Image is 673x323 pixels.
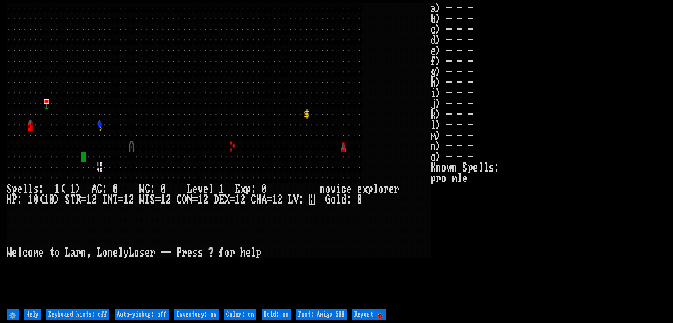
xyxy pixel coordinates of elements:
input: Help [24,309,41,320]
input: Bold: on [262,309,291,320]
div: e [38,247,44,258]
div: - [166,247,171,258]
div: l [373,184,378,194]
div: t [49,247,54,258]
div: H [7,194,12,205]
div: L [288,194,293,205]
div: : [38,184,44,194]
div: 0 [113,184,118,194]
div: 0 [33,194,38,205]
div: C [145,184,150,194]
div: A [262,194,267,205]
div: = [118,194,123,205]
div: s [192,247,198,258]
div: 2 [92,194,97,205]
div: f [219,247,224,258]
div: E [219,194,224,205]
div: C [177,194,182,205]
div: p [256,247,262,258]
div: W [7,247,12,258]
div: O [182,194,187,205]
div: A [92,184,97,194]
div: : [299,194,304,205]
div: e [192,184,198,194]
div: d [341,194,346,205]
div: o [378,184,384,194]
div: X [224,194,230,205]
div: R [76,194,81,205]
div: o [28,247,33,258]
div: x [362,184,368,194]
div: l [28,184,33,194]
div: 2 [166,194,171,205]
stats: a) - - - b) - - - c) - - - d) - - - e) - - - f) - - - g) - - - h) - - - i) - - - j) - - - k) - - ... [431,3,666,307]
div: 0 [262,184,267,194]
div: S [7,184,12,194]
div: 0 [49,194,54,205]
div: s [139,247,145,258]
div: T [70,194,76,205]
div: r [384,184,389,194]
div: = [230,194,235,205]
div: W [139,194,145,205]
div: e [187,247,192,258]
div: e [17,184,23,194]
div: 1 [70,184,76,194]
div: H [256,194,262,205]
div: s [198,247,203,258]
mark: H [309,194,315,205]
div: N [108,194,113,205]
div: L [65,247,70,258]
div: e [113,247,118,258]
div: , [86,247,92,258]
div: l [17,247,23,258]
div: P [177,247,182,258]
div: o [224,247,230,258]
div: 1 [54,184,60,194]
div: l [23,184,28,194]
input: Keyboard hints: off [46,309,109,320]
div: 1 [272,194,277,205]
div: 1 [198,194,203,205]
div: l [336,194,341,205]
div: S [65,194,70,205]
div: D [214,194,219,205]
div: W [139,184,145,194]
div: 1 [44,194,49,205]
div: 0 [357,194,362,205]
input: Inventory: on [174,309,219,320]
div: o [102,247,108,258]
div: L [129,247,134,258]
div: h [240,247,246,258]
div: : [17,194,23,205]
div: I [145,194,150,205]
div: n [108,247,113,258]
div: ) [76,184,81,194]
div: - [161,247,166,258]
div: l [251,247,256,258]
div: 1 [235,194,240,205]
div: L [97,247,102,258]
input: Font: Amiga 500 [296,309,347,320]
div: e [246,247,251,258]
div: ) [54,194,60,205]
div: x [240,184,246,194]
div: ( [38,194,44,205]
div: r [76,247,81,258]
div: i [336,184,341,194]
div: 1 [28,194,33,205]
div: = [81,194,86,205]
div: r [230,247,235,258]
div: l [118,247,123,258]
div: : [150,184,155,194]
div: p [12,184,17,194]
div: e [357,184,362,194]
input: Report 🐞 [352,309,386,320]
div: o [54,247,60,258]
div: 1 [86,194,92,205]
div: e [389,184,394,194]
div: = [192,194,198,205]
div: L [187,184,192,194]
div: ( [60,184,65,194]
input: Color: on [224,309,256,320]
